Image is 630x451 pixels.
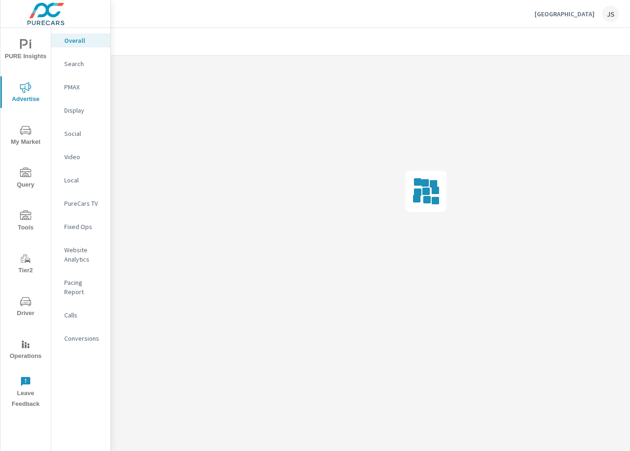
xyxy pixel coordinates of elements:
[51,243,110,266] div: Website Analytics
[64,245,103,264] p: Website Analytics
[3,39,48,62] span: PURE Insights
[51,196,110,210] div: PureCars TV
[3,125,48,148] span: My Market
[64,310,103,320] p: Calls
[51,80,110,94] div: PMAX
[51,57,110,71] div: Search
[64,175,103,185] p: Local
[3,376,48,410] span: Leave Feedback
[64,59,103,68] p: Search
[51,150,110,164] div: Video
[51,173,110,187] div: Local
[51,103,110,117] div: Display
[64,82,103,92] p: PMAX
[64,222,103,231] p: Fixed Ops
[51,276,110,299] div: Pacing Report
[535,10,595,18] p: [GEOGRAPHIC_DATA]
[3,168,48,190] span: Query
[3,210,48,233] span: Tools
[3,296,48,319] span: Driver
[51,308,110,322] div: Calls
[64,334,103,343] p: Conversions
[0,28,51,413] div: nav menu
[3,339,48,362] span: Operations
[64,199,103,208] p: PureCars TV
[64,152,103,162] p: Video
[64,278,103,296] p: Pacing Report
[51,127,110,141] div: Social
[602,6,619,22] div: JS
[51,34,110,47] div: Overall
[64,129,103,138] p: Social
[51,331,110,345] div: Conversions
[64,106,103,115] p: Display
[3,82,48,105] span: Advertise
[64,36,103,45] p: Overall
[3,253,48,276] span: Tier2
[51,220,110,234] div: Fixed Ops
